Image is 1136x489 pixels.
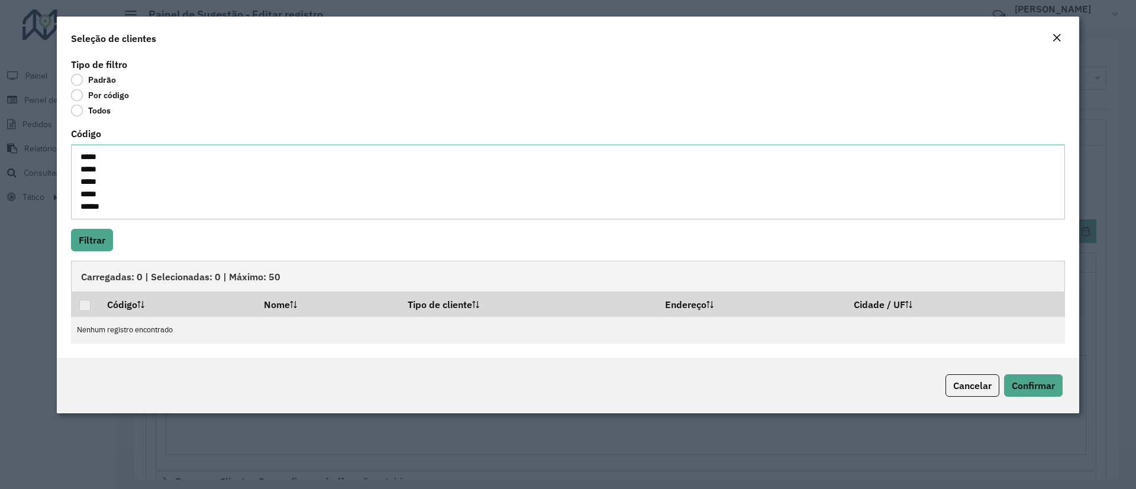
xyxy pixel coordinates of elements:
[71,127,101,141] label: Código
[945,374,999,397] button: Cancelar
[71,105,111,116] label: Todos
[1004,374,1063,397] button: Confirmar
[71,57,127,72] label: Tipo de filtro
[71,229,113,251] button: Filtrar
[400,292,657,316] th: Tipo de cliente
[657,292,846,316] th: Endereço
[1048,31,1065,46] button: Close
[846,292,1065,316] th: Cidade / UF
[1052,33,1061,43] em: Fechar
[953,380,992,391] span: Cancelar
[71,31,156,46] h4: Seleção de clientes
[256,292,400,316] th: Nome
[71,74,116,86] label: Padrão
[71,261,1065,292] div: Carregadas: 0 | Selecionadas: 0 | Máximo: 50
[99,292,255,316] th: Código
[71,89,129,101] label: Por código
[1012,380,1055,391] span: Confirmar
[71,317,1065,344] td: Nenhum registro encontrado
